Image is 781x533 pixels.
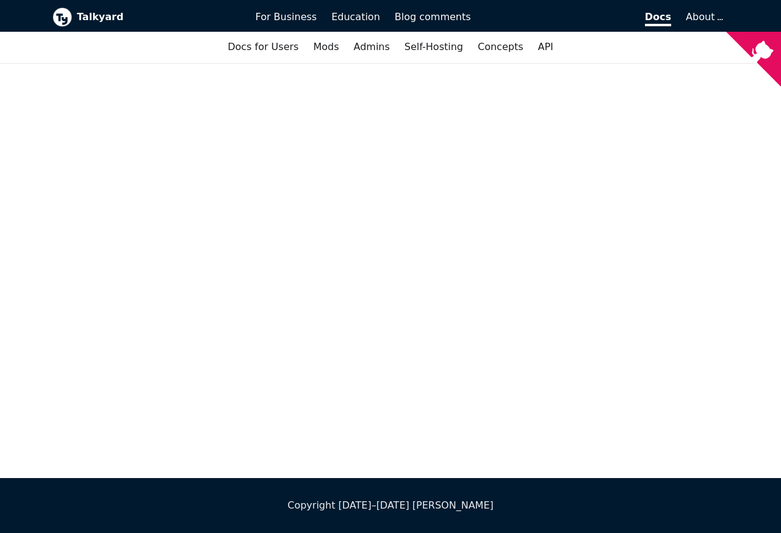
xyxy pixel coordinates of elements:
[397,37,470,57] a: Self-Hosting
[248,7,325,27] a: For Business
[306,37,346,57] a: Mods
[470,37,531,57] a: Concepts
[324,7,387,27] a: Education
[52,7,72,27] img: Talkyard logo
[395,11,471,23] span: Blog comments
[387,7,478,27] a: Blog comments
[77,9,239,25] b: Talkyard
[645,11,671,26] span: Docs
[686,11,721,23] a: About
[478,7,679,27] a: Docs
[256,11,317,23] span: For Business
[220,37,306,57] a: Docs for Users
[531,37,561,57] a: API
[52,7,239,27] a: Talkyard logoTalkyard
[331,11,380,23] span: Education
[52,498,729,513] div: Copyright [DATE]–[DATE] [PERSON_NAME]
[347,37,397,57] a: Admins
